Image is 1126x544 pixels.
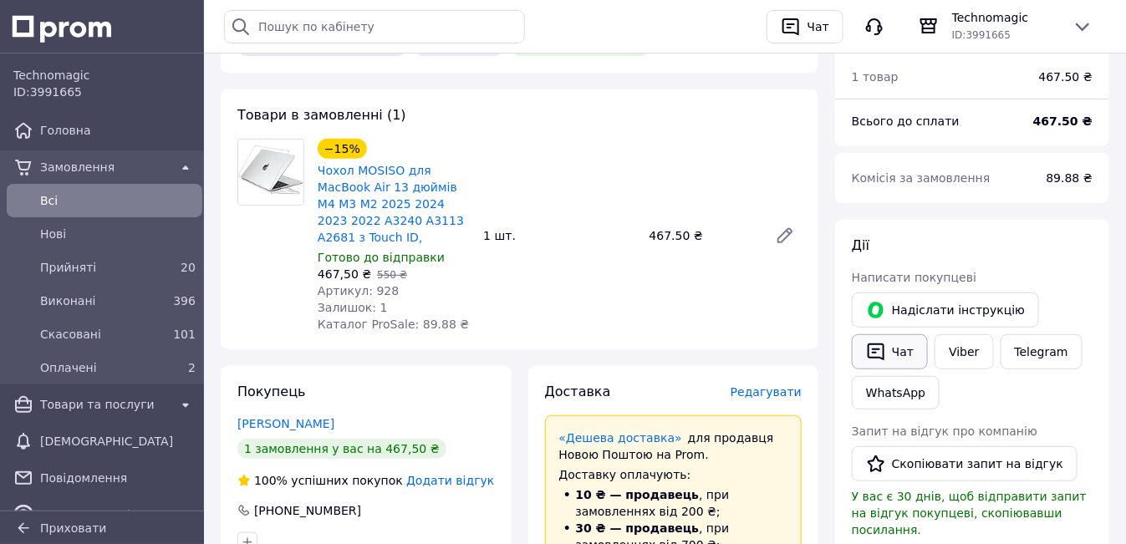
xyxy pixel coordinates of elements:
span: Нові [40,226,196,242]
span: Оплачені [40,359,162,376]
span: 2 [188,361,196,374]
span: Всi [40,192,196,209]
a: WhatsApp [852,376,940,409]
a: «Дешева доставка» [559,431,682,445]
div: успішних покупок [237,472,403,489]
b: 467.50 ₴ [1033,114,1093,128]
span: Замовлення [40,159,169,175]
a: Чохол MOSISO для MacBook Air 13 дюймів M4 M3 M2 2025 2024 2023 2022 A3240 A3113 A2681 з Touch ID, [318,164,464,244]
span: Technomagic [13,67,196,84]
span: 20 [181,261,196,274]
span: 100% [254,474,288,487]
span: Скасовані [40,326,162,343]
span: 467,50 ₴ [318,267,371,281]
span: ID: 3991665 [13,85,82,99]
span: Готово до відправки [318,251,445,264]
span: Головна [40,122,196,139]
li: , при замовленнях від 200 ₴; [559,486,788,520]
div: 467.50 ₴ [1039,69,1093,85]
span: Technomagic [952,9,1059,26]
span: Запит на відгук про компанію [852,425,1037,438]
div: Доставку оплачують: [559,466,788,483]
span: Приховати [40,521,106,535]
span: Доставка [545,384,611,399]
span: 10 ₴ — продавець [576,488,700,501]
span: Покупець [237,384,306,399]
div: 1 замовлення у вас на 467,50 ₴ [237,439,446,459]
span: 396 [173,294,196,308]
span: Прийняті [40,259,162,276]
span: 101 [173,328,196,341]
div: Чат [804,14,833,39]
span: 550 ₴ [377,269,407,281]
span: Товари в замовленні (1) [237,107,406,123]
div: 467.50 ₴ [643,224,762,247]
div: [PHONE_NUMBER] [252,502,363,519]
span: Комісія за замовлення [852,171,991,185]
span: Додати відгук [406,474,494,487]
span: Залишок: 1 [318,301,388,314]
button: Надіслати інструкцію [852,292,1039,328]
a: Редагувати [768,219,802,252]
div: 1 шт. [476,224,642,247]
input: Пошук по кабінету [224,10,525,43]
button: Чат [767,10,843,43]
span: Товари та послуги [40,396,169,413]
div: −15% [318,139,367,159]
span: У вас є 30 днів, щоб відправити запит на відгук покупцеві, скопіювавши посилання. [852,490,1087,536]
button: Чат [852,334,928,369]
div: для продавця Новою Поштою на Prom. [559,430,788,463]
span: Каталог ProSale [40,506,169,523]
span: ID: 3991665 [952,29,1011,41]
span: Редагувати [731,385,802,399]
span: Повідомлення [40,470,196,486]
span: 1 товар [852,70,899,84]
span: Дії [852,237,869,253]
span: Артикул: 928 [318,284,399,297]
span: 30 ₴ — продавець [576,521,700,535]
span: Виконані [40,292,162,309]
a: [PERSON_NAME] [237,417,334,430]
span: [DEMOGRAPHIC_DATA] [40,433,196,450]
span: Каталог ProSale: 89.88 ₴ [318,318,469,331]
a: Telegram [1001,334,1083,369]
span: Всього до сплати [852,114,960,128]
span: Написати покупцеві [852,271,976,284]
img: Чохол MOSISO для MacBook Air 13 дюймів M4 M3 M2 2025 2024 2023 2022 A3240 A3113 A2681 з Touch ID, [238,140,303,205]
button: Скопіювати запит на відгук [852,446,1078,481]
span: 89.88 ₴ [1047,171,1093,185]
a: Viber [935,334,993,369]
